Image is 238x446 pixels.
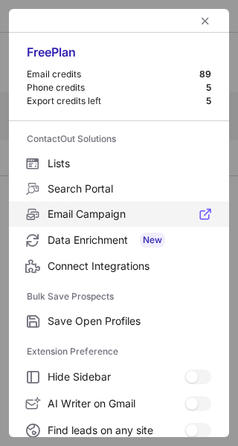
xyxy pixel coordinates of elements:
label: Email Campaign [9,201,229,227]
label: Find leads on any site [9,417,229,444]
span: Save Open Profiles [48,314,211,328]
label: Extension Preference [27,340,211,363]
label: ContactOut Solutions [27,127,211,151]
div: Phone credits [27,82,206,94]
div: Email credits [27,68,199,80]
button: left-button [196,12,214,30]
label: Bulk Save Prospects [27,285,211,308]
label: Save Open Profiles [9,308,229,334]
span: Email Campaign [48,207,211,221]
div: Export credits left [27,95,206,107]
button: right-button [24,13,39,28]
label: Connect Integrations [9,253,229,279]
span: New [140,233,165,248]
div: Free Plan [27,45,211,68]
span: Lists [48,157,211,170]
div: 89 [199,68,211,80]
span: Find leads on any site [48,424,184,437]
span: Hide Sidebar [48,370,184,384]
span: Data Enrichment [48,233,211,248]
label: Lists [9,151,229,176]
span: Search Portal [48,182,211,195]
label: Hide Sidebar [9,363,229,390]
span: AI Writer on Gmail [48,397,184,410]
label: Search Portal [9,176,229,201]
div: 5 [206,95,211,107]
label: AI Writer on Gmail [9,390,229,417]
span: Connect Integrations [48,259,211,273]
label: Data Enrichment New [9,227,229,253]
div: 5 [206,82,211,94]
